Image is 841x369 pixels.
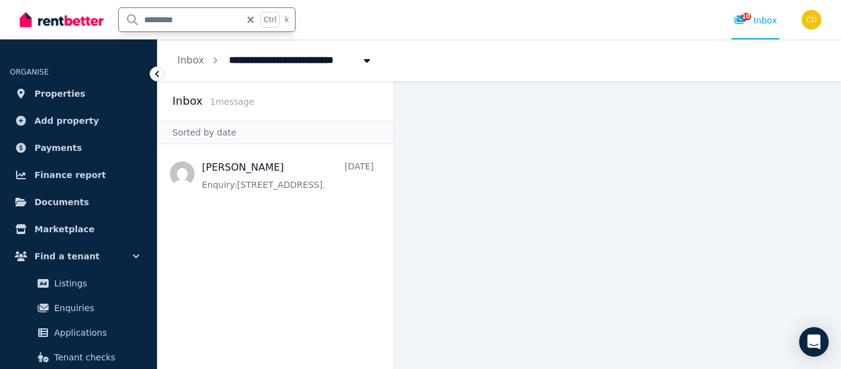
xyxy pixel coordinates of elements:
[802,10,821,30] img: Chris Dimitropoulos
[15,296,142,320] a: Enquiries
[158,39,393,81] nav: Breadcrumb
[10,163,147,187] a: Finance report
[34,140,82,155] span: Payments
[210,97,254,107] span: 1 message
[158,144,393,369] nav: Message list
[172,92,203,110] h2: Inbox
[15,271,142,296] a: Listings
[34,113,99,128] span: Add property
[34,195,89,209] span: Documents
[10,190,147,214] a: Documents
[54,301,137,315] span: Enquiries
[799,327,829,357] div: Open Intercom Messenger
[741,13,751,20] span: 10
[20,10,103,29] img: RentBetter
[34,222,94,237] span: Marketplace
[15,320,142,345] a: Applications
[260,12,280,28] span: Ctrl
[54,276,137,291] span: Listings
[734,14,777,26] div: Inbox
[10,81,147,106] a: Properties
[34,86,86,101] span: Properties
[158,121,393,144] div: Sorted by date
[10,108,147,133] a: Add property
[284,15,289,25] span: k
[10,244,147,269] button: Find a tenant
[54,325,137,340] span: Applications
[34,168,106,182] span: Finance report
[10,68,49,76] span: ORGANISE
[177,54,204,66] a: Inbox
[34,249,100,264] span: Find a tenant
[202,160,374,191] a: [PERSON_NAME][DATE]Enquiry:[STREET_ADDRESS].
[54,350,137,365] span: Tenant checks
[10,136,147,160] a: Payments
[10,217,147,241] a: Marketplace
